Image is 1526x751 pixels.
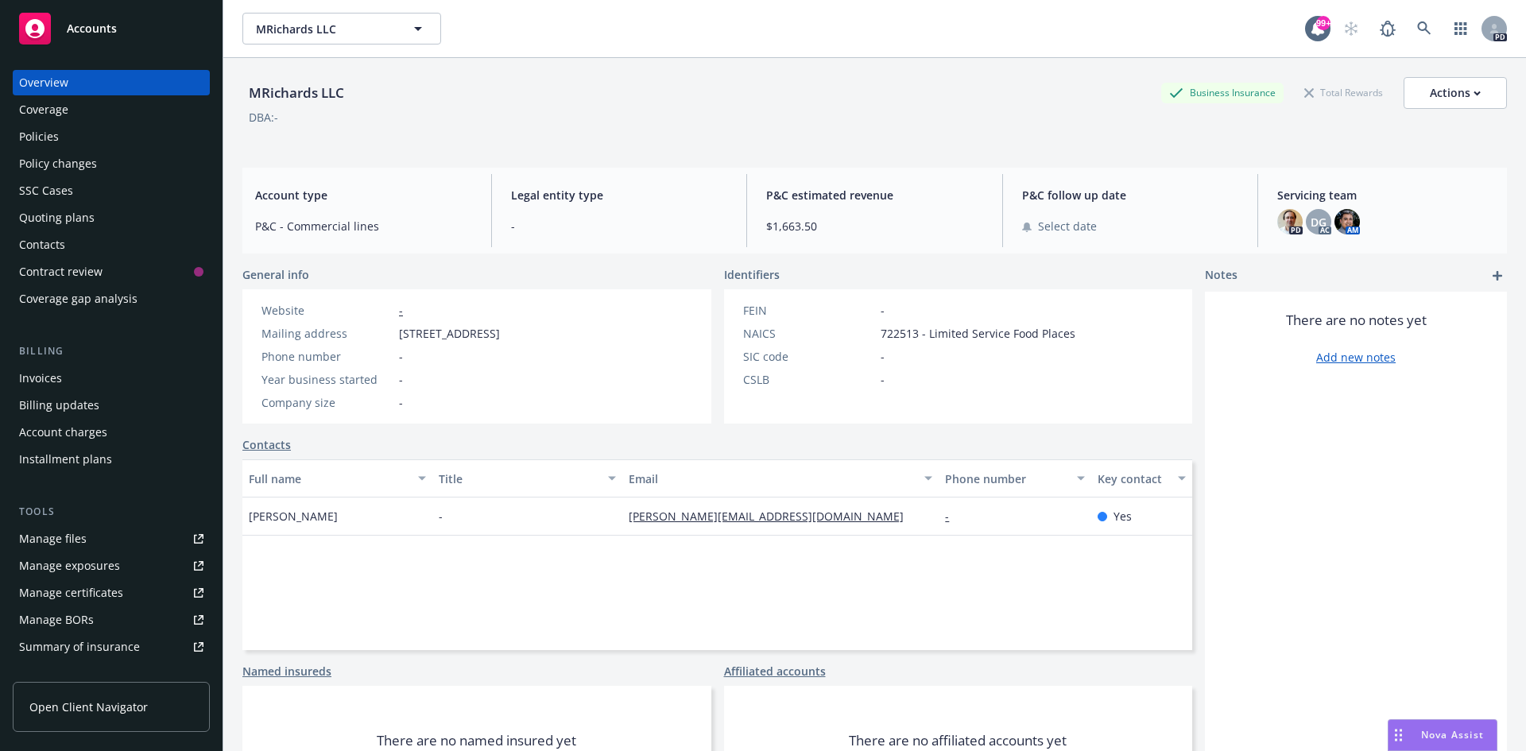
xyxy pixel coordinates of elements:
[511,218,728,234] span: -
[19,393,99,418] div: Billing updates
[724,266,780,283] span: Identifiers
[13,124,210,149] a: Policies
[1488,266,1507,285] a: add
[881,348,885,365] span: -
[766,218,983,234] span: $1,663.50
[13,97,210,122] a: Coverage
[13,151,210,176] a: Policy changes
[1205,266,1237,285] span: Notes
[261,325,393,342] div: Mailing address
[743,371,874,388] div: CSLB
[13,205,210,230] a: Quoting plans
[629,509,916,524] a: [PERSON_NAME][EMAIL_ADDRESS][DOMAIN_NAME]
[261,371,393,388] div: Year business started
[13,393,210,418] a: Billing updates
[743,348,874,365] div: SIC code
[19,286,137,312] div: Coverage gap analysis
[19,553,120,579] div: Manage exposures
[432,459,622,497] button: Title
[1316,16,1330,30] div: 99+
[13,580,210,606] a: Manage certificates
[13,526,210,552] a: Manage files
[766,187,983,203] span: P&C estimated revenue
[13,6,210,51] a: Accounts
[13,366,210,391] a: Invoices
[439,470,598,487] div: Title
[399,303,403,318] a: -
[249,109,278,126] div: DBA: -
[19,151,97,176] div: Policy changes
[377,731,576,750] span: There are no named insured yet
[256,21,393,37] span: MRichards LLC
[629,470,915,487] div: Email
[13,607,210,633] a: Manage BORs
[13,553,210,579] a: Manage exposures
[19,124,59,149] div: Policies
[13,178,210,203] a: SSC Cases
[261,394,393,411] div: Company size
[249,508,338,525] span: [PERSON_NAME]
[724,663,826,679] a: Affiliated accounts
[1286,311,1427,330] span: There are no notes yet
[439,508,443,525] span: -
[622,459,939,497] button: Email
[13,504,210,520] div: Tools
[945,509,962,524] a: -
[1091,459,1192,497] button: Key contact
[1277,209,1303,234] img: photo
[19,607,94,633] div: Manage BORs
[1389,720,1408,750] div: Drag to move
[1388,719,1497,751] button: Nova Assist
[1335,13,1367,45] a: Start snowing
[67,22,117,35] span: Accounts
[19,526,87,552] div: Manage files
[849,731,1067,750] span: There are no affiliated accounts yet
[255,187,472,203] span: Account type
[1022,187,1239,203] span: P&C follow up date
[19,232,65,257] div: Contacts
[1296,83,1391,103] div: Total Rewards
[19,205,95,230] div: Quoting plans
[1098,470,1168,487] div: Key contact
[19,178,73,203] div: SSC Cases
[13,634,210,660] a: Summary of insurance
[511,187,728,203] span: Legal entity type
[13,70,210,95] a: Overview
[255,218,472,234] span: P&C - Commercial lines
[1038,218,1097,234] span: Select date
[242,83,351,103] div: MRichards LLC
[13,420,210,445] a: Account charges
[1311,214,1327,230] span: DG
[261,302,393,319] div: Website
[13,343,210,359] div: Billing
[743,325,874,342] div: NAICS
[242,459,432,497] button: Full name
[13,232,210,257] a: Contacts
[242,13,441,45] button: MRichards LLC
[13,447,210,472] a: Installment plans
[743,302,874,319] div: FEIN
[945,470,1067,487] div: Phone number
[1445,13,1477,45] a: Switch app
[881,371,885,388] span: -
[1277,187,1494,203] span: Servicing team
[19,580,123,606] div: Manage certificates
[29,699,148,715] span: Open Client Navigator
[1421,728,1484,741] span: Nova Assist
[399,348,403,365] span: -
[1114,508,1132,525] span: Yes
[19,634,140,660] div: Summary of insurance
[13,286,210,312] a: Coverage gap analysis
[1161,83,1284,103] div: Business Insurance
[19,420,107,445] div: Account charges
[399,371,403,388] span: -
[13,259,210,285] a: Contract review
[1408,13,1440,45] a: Search
[1430,78,1481,108] div: Actions
[19,366,62,391] div: Invoices
[19,70,68,95] div: Overview
[249,470,409,487] div: Full name
[242,436,291,453] a: Contacts
[1334,209,1360,234] img: photo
